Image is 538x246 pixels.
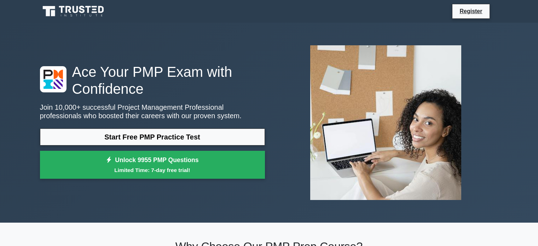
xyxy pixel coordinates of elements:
[40,151,265,179] a: Unlock 9955 PMP QuestionsLimited Time: 7-day free trial!
[40,103,265,120] p: Join 10,000+ successful Project Management Professional professionals who boosted their careers w...
[49,166,256,174] small: Limited Time: 7-day free trial!
[40,128,265,145] a: Start Free PMP Practice Test
[455,7,486,16] a: Register
[40,63,265,97] h1: Ace Your PMP Exam with Confidence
